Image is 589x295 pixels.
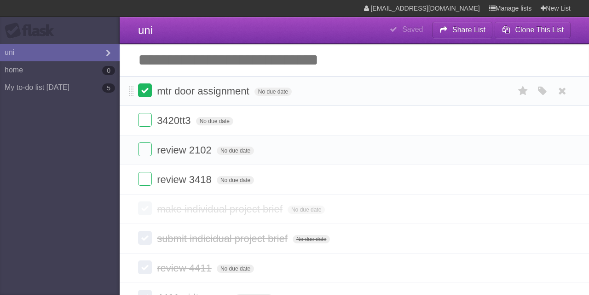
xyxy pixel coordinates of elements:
[217,147,254,155] span: No due date
[138,201,152,215] label: Done
[138,231,152,245] label: Done
[138,24,153,36] span: uni
[5,23,60,39] div: Flask
[217,176,254,184] span: No due date
[138,83,152,97] label: Done
[157,115,193,126] span: 3420tt3
[217,265,254,273] span: No due date
[102,66,115,75] b: 0
[157,144,214,156] span: review 2102
[138,142,152,156] label: Done
[514,83,532,99] label: Star task
[515,26,564,34] b: Clone This List
[157,203,285,215] span: make individual project brief
[293,235,330,243] span: No due date
[495,22,571,38] button: Clone This List
[452,26,485,34] b: Share List
[288,206,325,214] span: No due date
[102,83,115,93] b: 5
[402,25,423,33] b: Saved
[196,117,233,125] span: No due date
[254,88,292,96] span: No due date
[138,260,152,274] label: Done
[157,85,252,97] span: mtr door assignment
[157,233,290,244] span: submit indicidual project brief
[157,174,214,185] span: review 3418
[138,113,152,127] label: Done
[157,262,214,274] span: review 4411
[432,22,493,38] button: Share List
[138,172,152,186] label: Done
